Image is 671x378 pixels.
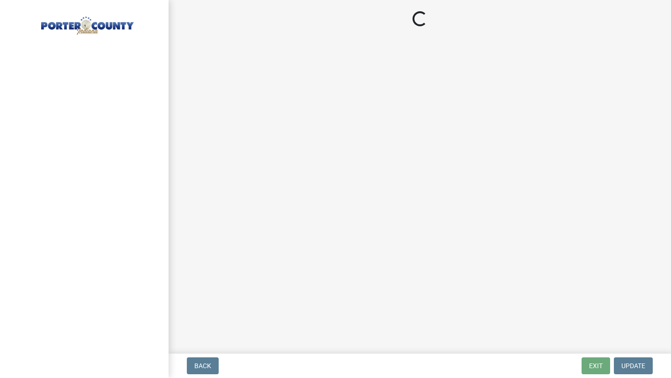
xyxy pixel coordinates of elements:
[194,362,211,370] span: Back
[621,362,645,370] span: Update
[19,10,154,36] img: Porter County, Indiana
[582,357,610,374] button: Exit
[614,357,653,374] button: Update
[187,357,219,374] button: Back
